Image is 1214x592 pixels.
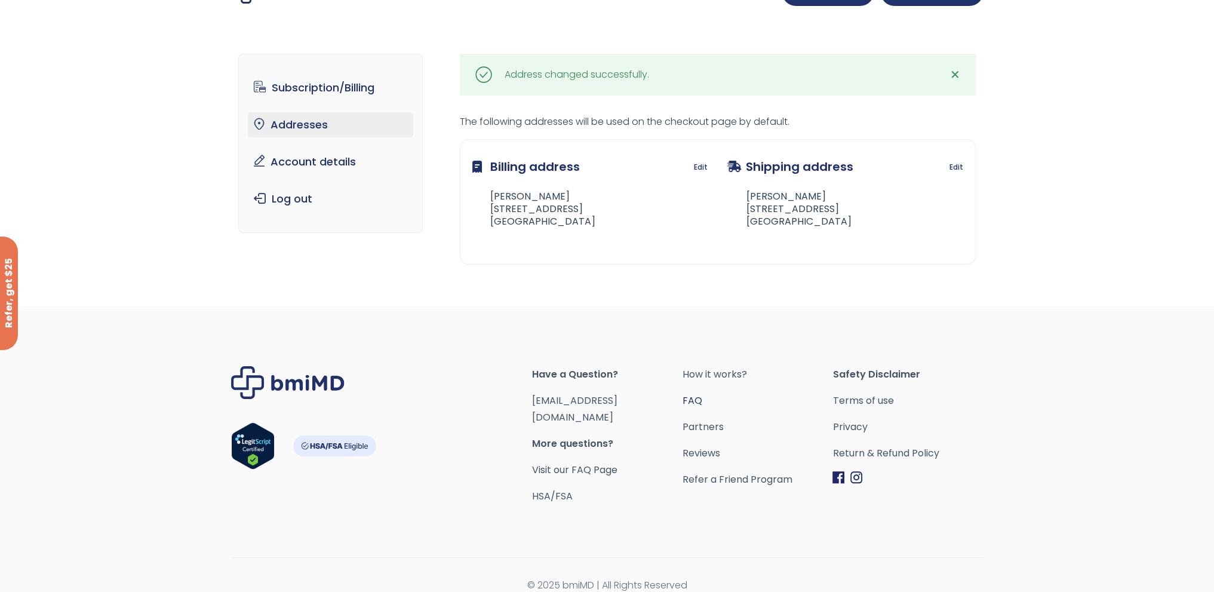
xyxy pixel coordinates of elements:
a: [EMAIL_ADDRESS][DOMAIN_NAME] [532,394,617,424]
a: Privacy [832,419,983,435]
a: Reviews [682,445,832,462]
a: HSA/FSA [532,489,573,503]
a: Refer a Friend Program [682,471,832,488]
span: Have a Question? [532,366,683,383]
a: Terms of use [832,392,983,409]
a: Addresses [248,112,413,137]
a: Subscription/Billing [248,75,413,100]
address: [PERSON_NAME] [STREET_ADDRESS] [GEOGRAPHIC_DATA] [727,191,852,228]
h3: Billing address [472,152,580,182]
span: More questions? [532,435,683,452]
address: [PERSON_NAME] [STREET_ADDRESS] [GEOGRAPHIC_DATA] [472,191,595,228]
div: Address changed successfully. [505,66,649,83]
span: ✕ [949,66,960,83]
a: ✕ [943,63,967,87]
a: FAQ [682,392,832,409]
img: HSA-FSA [293,435,376,456]
img: Instagram [850,471,862,484]
h3: Shipping address [727,152,853,182]
a: Return & Refund Policy [832,445,983,462]
a: Edit [949,159,963,176]
a: Visit our FAQ Page [532,463,617,477]
a: Partners [682,419,832,435]
img: Brand Logo [231,366,345,399]
nav: Account pages [238,54,423,233]
img: Facebook [832,471,844,484]
a: Log out [248,186,413,211]
p: The following addresses will be used on the checkout page by default. [460,114,976,130]
img: Verify Approval for www.bmimd.com [231,422,275,470]
a: Edit [694,159,708,176]
a: Verify LegitScript Approval for www.bmimd.com [231,422,275,475]
a: How it works? [682,366,832,383]
a: Account details [248,149,413,174]
span: Safety Disclaimer [832,366,983,383]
